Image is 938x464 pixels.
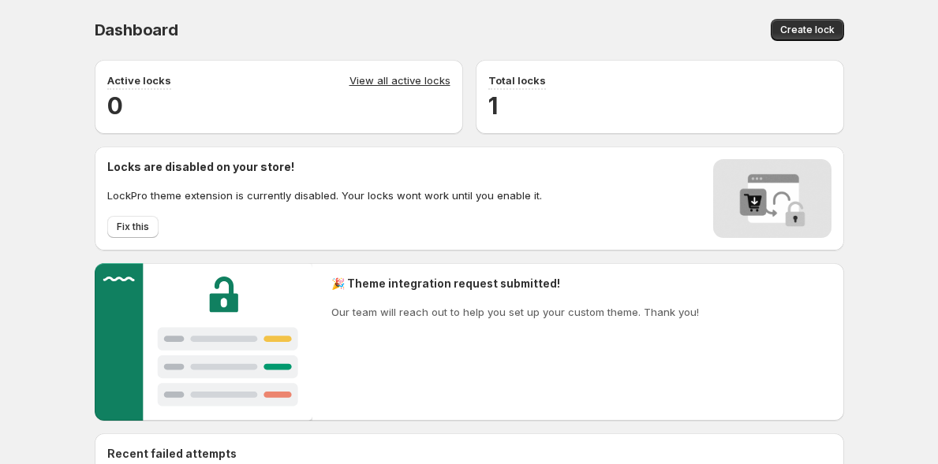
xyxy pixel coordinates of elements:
p: Total locks [488,72,546,88]
p: Our team will reach out to help you set up your custom theme. Thank you! [331,304,699,320]
h2: 🎉 Theme integration request submitted! [331,276,699,291]
h2: Locks are disabled on your store! [107,159,542,175]
span: Create lock [780,24,835,36]
button: Create lock [771,19,844,41]
p: LockPro theme extension is currently disabled. Your locks wont work until you enable it. [107,187,542,203]
h2: 1 [488,90,831,121]
a: View all active locks [349,72,450,90]
span: Dashboard [95,20,178,39]
img: Locks disabled [713,159,831,238]
p: Active locks [107,72,171,88]
h2: 0 [107,90,450,121]
h2: Recent failed attempts [107,446,237,462]
img: Customer support [95,263,313,421]
button: Fix this [107,216,159,238]
span: Fix this [117,221,149,233]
